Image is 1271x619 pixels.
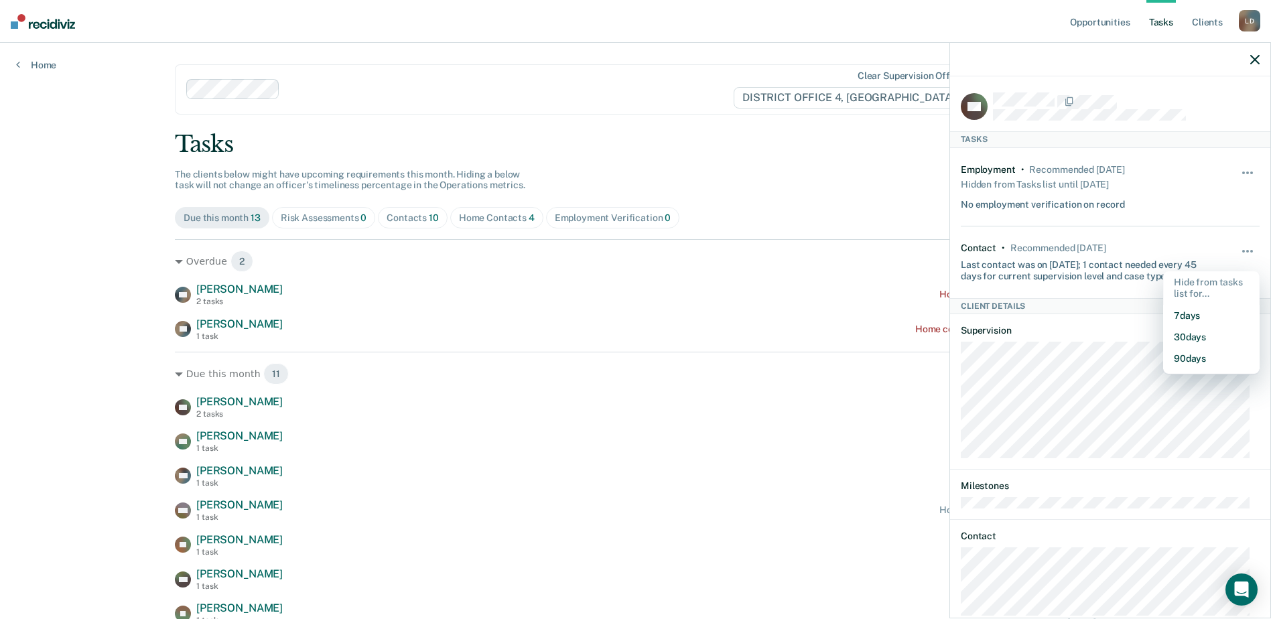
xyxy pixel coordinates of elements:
span: [PERSON_NAME] [196,395,283,408]
div: 1 task [196,581,283,591]
div: Open Intercom Messenger [1225,573,1258,606]
div: • [1002,243,1005,254]
button: 7 days [1163,305,1260,326]
div: L D [1239,10,1260,31]
dt: Contact [961,531,1260,542]
button: 90 days [1163,348,1260,369]
div: Risk Assessments [281,212,367,224]
span: [PERSON_NAME] [196,464,283,477]
div: Recommended 7 days ago [1029,164,1124,176]
a: Home [16,59,56,71]
div: Home contact recommended [DATE] [939,289,1096,300]
div: 1 task [196,512,283,522]
span: [PERSON_NAME] [196,498,283,511]
div: Due this month [184,212,261,224]
div: 2 tasks [196,409,283,419]
div: No employment verification on record [961,194,1125,210]
div: • [1021,164,1024,176]
span: 0 [665,212,671,223]
span: 11 [263,363,289,385]
span: [PERSON_NAME] [196,567,283,580]
div: Due this month [175,363,1096,385]
div: Employment [961,164,1016,176]
span: [PERSON_NAME] [196,602,283,614]
div: 2 tasks [196,297,283,306]
div: Recommended in 10 days [1010,243,1106,254]
div: Client Details [950,298,1270,314]
span: [PERSON_NAME] [196,533,283,546]
span: DISTRICT OFFICE 4, [GEOGRAPHIC_DATA] [734,87,974,109]
span: [PERSON_NAME] [196,283,283,295]
div: Employment Verification [555,212,671,224]
div: Home Contacts [459,212,535,224]
div: Contacts [387,212,439,224]
dt: Milestones [961,480,1260,492]
span: 0 [360,212,366,223]
div: Last contact was on [DATE]; 1 contact needed every 45 days for current supervision level and case... [961,254,1210,282]
div: Home contact recommended [DATE] [939,504,1096,516]
span: [PERSON_NAME] [196,429,283,442]
div: Tasks [950,131,1270,147]
div: Hide from tasks list for... [1163,271,1260,305]
span: 4 [529,212,535,223]
dt: Supervision [961,325,1260,336]
div: Hidden from Tasks list until [DATE] [961,175,1109,194]
div: Home contact recommended a month ago [915,324,1096,335]
div: 1 task [196,547,283,557]
div: 1 task [196,443,283,453]
div: Tasks [175,131,1096,158]
span: 10 [429,212,439,223]
div: Overdue [175,251,1096,272]
span: 13 [251,212,261,223]
div: 1 task [196,332,283,341]
span: 2 [230,251,253,272]
span: The clients below might have upcoming requirements this month. Hiding a below task will not chang... [175,169,525,191]
div: 1 task [196,478,283,488]
img: Recidiviz [11,14,75,29]
button: 30 days [1163,326,1260,348]
div: Clear supervision officers [858,70,972,82]
div: Contact [961,243,996,254]
span: [PERSON_NAME] [196,318,283,330]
